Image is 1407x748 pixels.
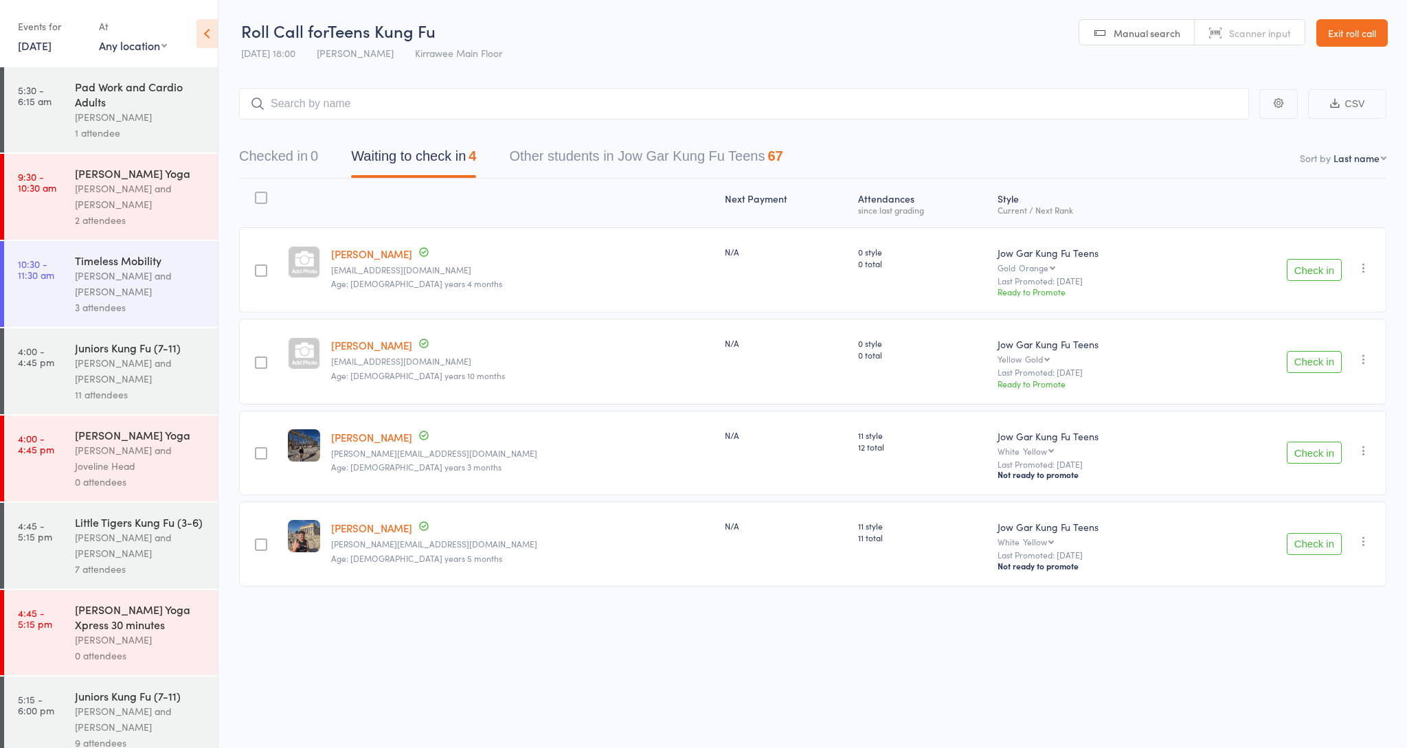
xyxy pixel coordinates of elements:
[75,427,206,442] div: [PERSON_NAME] Yoga
[75,602,206,632] div: [PERSON_NAME] Yoga Xpress 30 minutes
[509,141,783,178] button: Other students in Jow Gar Kung Fu Teens67
[767,148,783,163] div: 67
[1114,26,1180,40] span: Manual search
[998,286,1190,297] div: Ready to Promote
[4,590,218,675] a: 4:45 -5:15 pm[PERSON_NAME] Yoga Xpress 30 minutes[PERSON_NAME]0 attendees
[75,561,206,577] div: 7 attendees
[241,46,295,60] span: [DATE] 18:00
[4,67,218,152] a: 5:30 -6:15 amPad Work and Cardio Adults[PERSON_NAME]1 attendee
[719,185,853,221] div: Next Payment
[75,340,206,355] div: Juniors Kung Fu (7-11)
[331,449,714,458] small: vassos@live.com.au
[331,430,412,444] a: [PERSON_NAME]
[99,38,167,53] div: Any location
[998,460,1190,469] small: Last Promoted: [DATE]
[331,356,714,366] small: kasia@bespokecreative.net.au
[1023,446,1047,455] div: Yellow
[75,387,206,403] div: 11 attendees
[725,246,847,258] div: N/A
[288,429,320,462] img: image1755851565.png
[75,474,206,490] div: 0 attendees
[311,148,318,163] div: 0
[18,607,52,629] time: 4:45 - 5:15 pm
[18,694,54,716] time: 5:15 - 6:00 pm
[239,141,318,178] button: Checked in0
[4,154,218,240] a: 9:30 -10:30 am[PERSON_NAME] Yoga[PERSON_NAME] and [PERSON_NAME]2 attendees
[998,469,1190,480] div: Not ready to promote
[998,337,1190,351] div: Jow Gar Kung Fu Teens
[75,125,206,141] div: 1 attendee
[1308,89,1386,119] button: CSV
[469,148,476,163] div: 4
[1019,263,1048,272] div: Orange
[331,265,714,275] small: kasia@bespokecreative.net.au
[75,648,206,664] div: 0 attendees
[75,166,206,181] div: [PERSON_NAME] Yoga
[998,550,1190,560] small: Last Promoted: [DATE]
[75,355,206,387] div: [PERSON_NAME] and [PERSON_NAME]
[858,429,987,441] span: 11 style
[288,520,320,552] img: image1755851353.png
[75,632,206,648] div: [PERSON_NAME]
[998,446,1190,455] div: White
[858,258,987,269] span: 0 total
[75,442,206,474] div: [PERSON_NAME] and Joveline Head
[317,46,394,60] span: [PERSON_NAME]
[4,503,218,589] a: 4:45 -5:15 pmLittle Tigers Kung Fu (3-6)[PERSON_NAME] and [PERSON_NAME]7 attendees
[725,337,847,349] div: N/A
[4,328,218,414] a: 4:00 -4:45 pmJuniors Kung Fu (7-11)[PERSON_NAME] and [PERSON_NAME]11 attendees
[18,520,52,542] time: 4:45 - 5:15 pm
[75,268,206,299] div: [PERSON_NAME] and [PERSON_NAME]
[725,520,847,532] div: N/A
[998,276,1190,286] small: Last Promoted: [DATE]
[858,349,987,361] span: 0 total
[351,141,476,178] button: Waiting to check in4
[1287,259,1342,281] button: Check in
[75,109,206,125] div: [PERSON_NAME]
[998,354,1190,363] div: Yellow
[1229,26,1291,40] span: Scanner input
[75,530,206,561] div: [PERSON_NAME] and [PERSON_NAME]
[998,560,1190,571] div: Not ready to promote
[75,299,206,315] div: 3 attendees
[75,688,206,703] div: Juniors Kung Fu (7-11)
[858,205,987,214] div: since last grading
[998,378,1190,389] div: Ready to Promote
[18,84,52,106] time: 5:30 - 6:15 am
[998,429,1190,443] div: Jow Gar Kung Fu Teens
[1287,533,1342,555] button: Check in
[18,171,56,193] time: 9:30 - 10:30 am
[331,539,714,549] small: vassos@live.com.au
[998,263,1190,272] div: Gold
[1300,151,1331,165] label: Sort by
[415,46,502,60] span: Kirrawee Main Floor
[75,79,206,109] div: Pad Work and Cardio Adults
[1287,351,1342,373] button: Check in
[328,19,436,42] span: Teens Kung Fu
[998,205,1190,214] div: Current / Next Rank
[853,185,992,221] div: Atten­dances
[75,181,206,212] div: [PERSON_NAME] and [PERSON_NAME]
[18,38,52,53] a: [DATE]
[858,246,987,258] span: 0 style
[1025,354,1043,363] div: Gold
[331,461,502,473] span: Age: [DEMOGRAPHIC_DATA] years 3 months
[725,429,847,441] div: N/A
[75,514,206,530] div: Little Tigers Kung Fu (3-6)
[858,337,987,349] span: 0 style
[998,367,1190,377] small: Last Promoted: [DATE]
[75,703,206,735] div: [PERSON_NAME] and [PERSON_NAME]
[1023,537,1047,546] div: Yellow
[998,520,1190,534] div: Jow Gar Kung Fu Teens
[18,345,54,367] time: 4:00 - 4:45 pm
[75,212,206,228] div: 2 attendees
[18,433,54,455] time: 4:00 - 4:45 pm
[331,370,505,381] span: Age: [DEMOGRAPHIC_DATA] years 10 months
[331,552,502,564] span: Age: [DEMOGRAPHIC_DATA] years 5 months
[1333,151,1380,165] div: Last name
[99,15,167,38] div: At
[4,241,218,327] a: 10:30 -11:30 amTimeless Mobility[PERSON_NAME] and [PERSON_NAME]3 attendees
[331,247,412,261] a: [PERSON_NAME]
[18,258,54,280] time: 10:30 - 11:30 am
[239,88,1249,120] input: Search by name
